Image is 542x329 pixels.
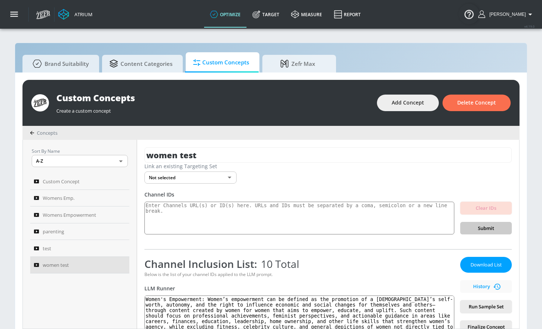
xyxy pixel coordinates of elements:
[377,95,439,111] button: Add Concept
[56,104,370,114] div: Create a custom concept
[460,257,512,273] button: Download List
[468,261,504,269] span: Download List
[37,130,57,136] span: Concepts
[478,10,535,19] button: [PERSON_NAME]
[30,206,129,223] a: Womens Empowerment
[460,202,512,215] button: Clear IDs
[524,24,535,28] span: v 4.19.0
[58,9,92,20] a: Atrium
[30,223,129,240] a: parenting
[486,12,526,17] span: login as: aracely.alvarenga@zefr.com
[460,300,512,313] button: Run Sample Set
[443,95,511,111] button: Delete Concept
[144,257,454,271] div: Channel Inclusion List:
[257,257,299,271] span: 10 Total
[270,55,326,72] span: Zefr Max
[43,261,69,269] span: women test
[32,155,128,167] div: A-Z
[328,1,367,28] a: Report
[144,171,237,184] div: Not selected
[43,194,74,202] span: Womens Emp.
[459,4,479,24] button: Open Resource Center
[30,130,57,136] div: Concepts
[466,303,506,311] span: Run Sample Set
[466,204,506,212] span: Clear IDs
[144,271,454,277] div: Below is the list of your channel IDs applied to the LLM prompt.
[30,240,129,257] a: test
[30,190,129,207] a: Womens Emp.
[285,1,328,28] a: measure
[463,282,509,291] span: History
[204,1,246,28] a: optimize
[460,280,512,293] button: History
[193,54,249,71] span: Custom Concepts
[71,11,92,18] div: Atrium
[32,147,128,155] p: Sort By Name
[30,55,89,72] span: Brand Suitability
[457,98,496,107] span: Delete Concept
[30,173,129,190] a: Custom Concept
[43,244,51,253] span: test
[43,227,64,236] span: parenting
[246,1,285,28] a: Target
[43,211,96,219] span: Womens Empowerment
[144,285,454,292] div: LLM Runner
[144,163,512,170] div: Link an existing Targeting Set
[109,55,172,72] span: Content Categories
[43,177,80,186] span: Custom Concept
[30,257,129,274] a: women test
[56,92,370,104] div: Custom Concepts
[392,98,424,107] span: Add Concept
[144,191,512,198] div: Channel IDs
